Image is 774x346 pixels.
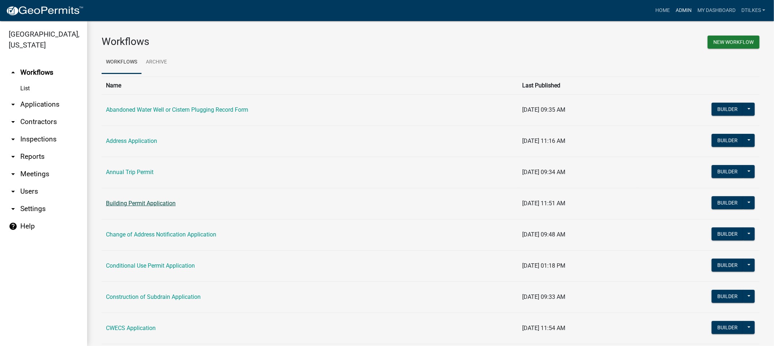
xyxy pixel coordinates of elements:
[106,231,216,238] a: Change of Address Notification Application
[712,196,744,209] button: Builder
[695,4,738,17] a: My Dashboard
[522,231,565,238] span: [DATE] 09:48 AM
[712,321,744,334] button: Builder
[522,325,565,331] span: [DATE] 11:54 AM
[522,200,565,207] span: [DATE] 11:51 AM
[9,152,17,161] i: arrow_drop_down
[673,4,695,17] a: Admin
[9,118,17,126] i: arrow_drop_down
[9,222,17,231] i: help
[9,187,17,196] i: arrow_drop_down
[106,293,201,300] a: Construction of Subdrain Application
[102,36,425,48] h3: Workflows
[106,200,176,207] a: Building Permit Application
[9,170,17,178] i: arrow_drop_down
[106,137,157,144] a: Address Application
[518,77,638,94] th: Last Published
[522,262,565,269] span: [DATE] 01:18 PM
[708,36,759,49] button: New Workflow
[738,4,768,17] a: dtilkes
[712,290,744,303] button: Builder
[106,262,195,269] a: Conditional Use Permit Application
[522,169,565,176] span: [DATE] 09:34 AM
[522,106,565,113] span: [DATE] 09:35 AM
[106,325,156,331] a: CWECS Application
[9,205,17,213] i: arrow_drop_down
[712,103,744,116] button: Builder
[9,100,17,109] i: arrow_drop_down
[102,51,142,74] a: Workflows
[9,68,17,77] i: arrow_drop_up
[712,259,744,272] button: Builder
[106,169,153,176] a: Annual Trip Permit
[652,4,673,17] a: Home
[522,293,565,300] span: [DATE] 09:33 AM
[712,134,744,147] button: Builder
[106,106,248,113] a: Abandoned Water Well or Cistern Plugging Record Form
[712,165,744,178] button: Builder
[9,135,17,144] i: arrow_drop_down
[522,137,565,144] span: [DATE] 11:16 AM
[142,51,171,74] a: Archive
[102,77,518,94] th: Name
[712,227,744,240] button: Builder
